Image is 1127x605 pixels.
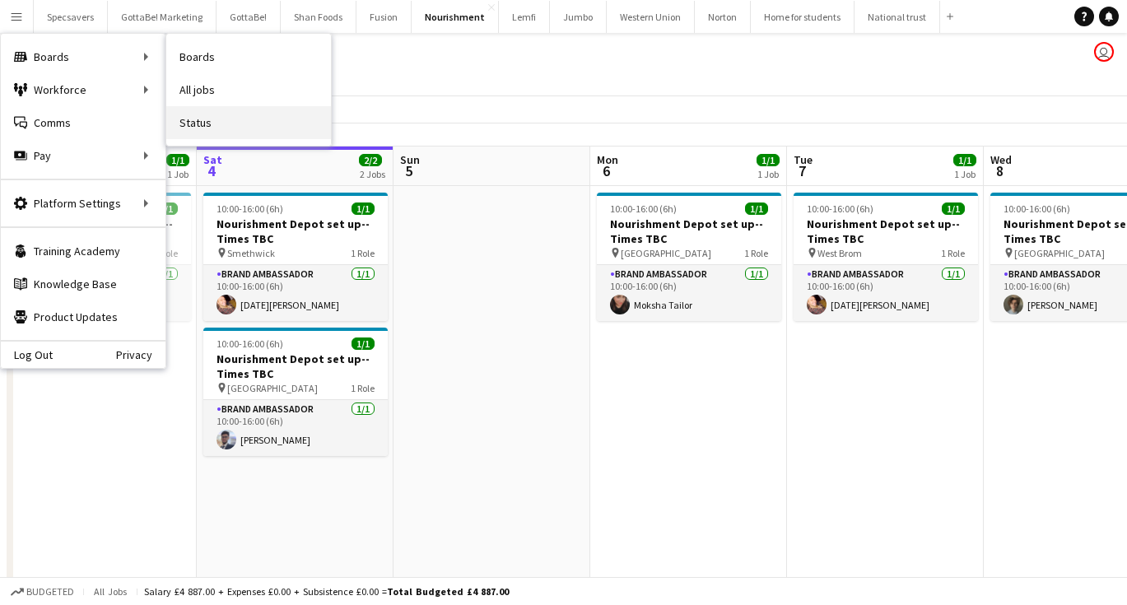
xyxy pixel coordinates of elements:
button: GottaBe! [217,1,281,33]
span: 2/2 [359,154,382,166]
app-job-card: 10:00-16:00 (6h)1/1Nourishment Depot set up--Times TBC Smethwick1 RoleBrand Ambassador1/110:00-16... [203,193,388,321]
span: [GEOGRAPHIC_DATA] [227,382,318,394]
div: 1 Job [757,168,779,180]
div: 2 Jobs [360,168,385,180]
button: National trust [855,1,940,33]
button: Jumbo [550,1,607,33]
button: Fusion [356,1,412,33]
app-job-card: 10:00-16:00 (6h)1/1Nourishment Depot set up--Times TBC West Brom1 RoleBrand Ambassador1/110:00-16... [794,193,978,321]
a: All jobs [166,73,331,106]
button: Western Union [607,1,695,33]
a: Status [166,106,331,139]
span: 8 [988,161,1012,180]
span: 1/1 [745,202,768,215]
div: 1 Job [954,168,976,180]
a: Product Updates [1,300,165,333]
span: 10:00-16:00 (6h) [217,202,283,215]
h3: Nourishment Depot set up--Times TBC [203,351,388,381]
span: 1/1 [757,154,780,166]
app-card-role: Brand Ambassador1/110:00-16:00 (6h)[DATE][PERSON_NAME] [794,265,978,321]
span: 10:00-16:00 (6h) [1004,202,1070,215]
span: 1 Role [744,247,768,259]
span: 1/1 [352,337,375,350]
h3: Nourishment Depot set up--Times TBC [203,216,388,246]
button: Lemfi [499,1,550,33]
button: Norton [695,1,751,33]
app-user-avatar: Booking & Talent Team [1094,42,1114,62]
app-card-role: Brand Ambassador1/110:00-16:00 (6h)Moksha Tailor [597,265,781,321]
div: Workforce [1,73,165,106]
span: Sat [203,152,222,167]
button: Home for students [751,1,855,33]
app-card-role: Brand Ambassador1/110:00-16:00 (6h)[PERSON_NAME] [203,400,388,456]
div: Pay [1,139,165,172]
span: 1/1 [166,154,189,166]
span: 6 [594,161,618,180]
span: Wed [990,152,1012,167]
a: Privacy [116,348,165,361]
span: Smethwick [227,247,275,259]
span: 10:00-16:00 (6h) [217,337,283,350]
span: 1/1 [352,202,375,215]
span: Mon [597,152,618,167]
span: 10:00-16:00 (6h) [807,202,873,215]
h3: Nourishment Depot set up--Times TBC [597,216,781,246]
app-card-role: Brand Ambassador1/110:00-16:00 (6h)[DATE][PERSON_NAME] [203,265,388,321]
span: 7 [791,161,813,180]
span: Budgeted [26,586,74,598]
a: Comms [1,106,165,139]
span: 10:00-16:00 (6h) [610,202,677,215]
div: Boards [1,40,165,73]
div: Salary £4 887.00 + Expenses £0.00 + Subsistence £0.00 = [144,585,509,598]
span: [GEOGRAPHIC_DATA] [621,247,711,259]
button: GottaBe! Marketing [108,1,217,33]
span: West Brom [817,247,862,259]
span: [GEOGRAPHIC_DATA] [1014,247,1105,259]
a: Boards [166,40,331,73]
span: 1/1 [953,154,976,166]
a: Log Out [1,348,53,361]
span: Sun [400,152,420,167]
a: Training Academy [1,235,165,268]
span: 1 Role [941,247,965,259]
app-job-card: 10:00-16:00 (6h)1/1Nourishment Depot set up--Times TBC [GEOGRAPHIC_DATA]1 RoleBrand Ambassador1/1... [597,193,781,321]
span: 1 Role [351,247,375,259]
div: Platform Settings [1,187,165,220]
button: Specsavers [34,1,108,33]
span: All jobs [91,585,130,598]
span: Total Budgeted £4 887.00 [387,585,509,598]
button: Shan Foods [281,1,356,33]
a: Knowledge Base [1,268,165,300]
span: 4 [201,161,222,180]
span: Tue [794,152,813,167]
span: 1 Role [351,382,375,394]
h3: Nourishment Depot set up--Times TBC [794,216,978,246]
div: 1 Job [167,168,189,180]
button: Nourishment [412,1,499,33]
span: 1/1 [942,202,965,215]
app-job-card: 10:00-16:00 (6h)1/1Nourishment Depot set up--Times TBC [GEOGRAPHIC_DATA]1 RoleBrand Ambassador1/1... [203,328,388,456]
button: Budgeted [8,583,77,601]
span: 5 [398,161,420,180]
